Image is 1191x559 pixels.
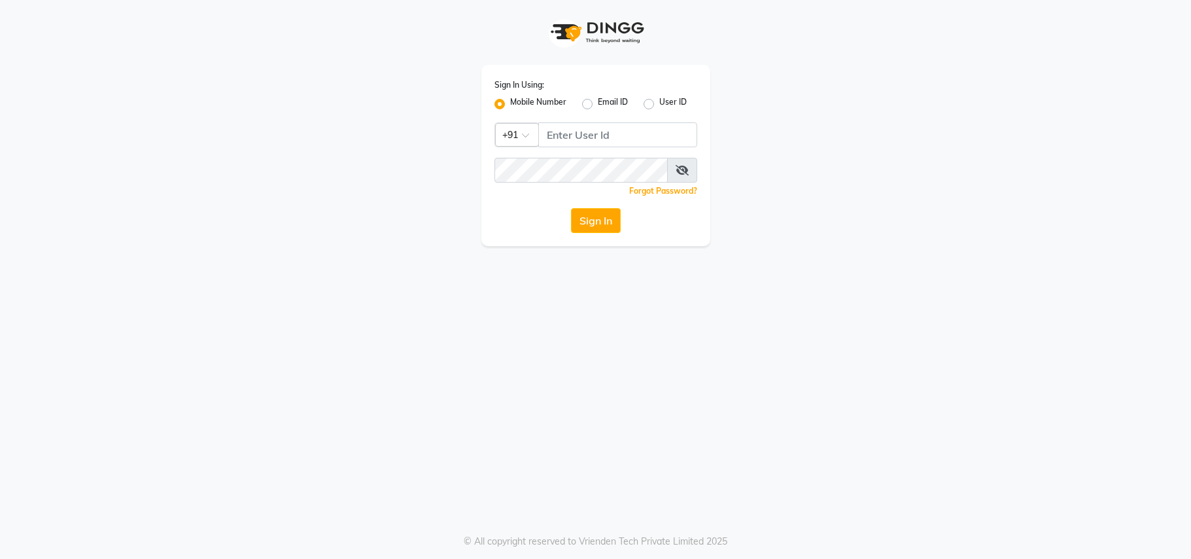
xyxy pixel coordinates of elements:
[538,122,697,147] input: Username
[629,186,697,196] a: Forgot Password?
[510,96,566,112] label: Mobile Number
[494,158,668,183] input: Username
[571,208,621,233] button: Sign In
[659,96,687,112] label: User ID
[494,79,544,91] label: Sign In Using:
[598,96,628,112] label: Email ID
[544,13,648,52] img: logo1.svg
